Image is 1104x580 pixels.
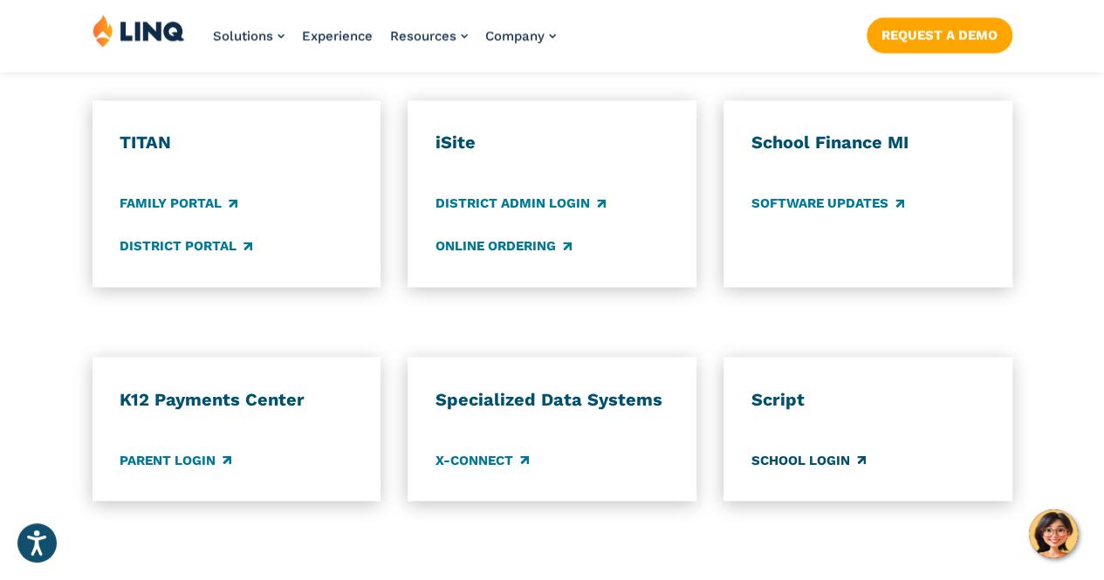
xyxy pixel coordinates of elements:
a: Solutions [213,28,285,44]
a: Experience [302,28,373,44]
button: Hello, have a question? Let’s chat. [1029,509,1078,558]
a: Resources [390,28,468,44]
a: Software Updates [751,194,904,213]
span: Solutions [213,28,273,44]
a: Online Ordering [435,236,572,256]
h3: Specialized Data Systems [435,388,669,411]
a: Company [485,28,556,44]
span: Company [485,28,545,44]
nav: Primary Navigation [213,14,556,72]
a: Request a Demo [867,17,1012,52]
a: District Portal [120,236,252,256]
a: Family Portal [120,194,237,213]
a: District Admin Login [435,194,606,213]
h3: TITAN [120,132,353,154]
h3: Script [751,388,984,411]
img: LINQ | K‑12 Software [93,14,185,47]
a: School Login [751,450,866,469]
nav: Button Navigation [867,14,1012,52]
span: Resources [390,28,456,44]
h3: School Finance MI [751,132,984,154]
h3: K12 Payments Center [120,388,353,411]
h3: iSite [435,132,669,154]
a: Parent Login [120,450,231,469]
a: X-Connect [435,450,529,469]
